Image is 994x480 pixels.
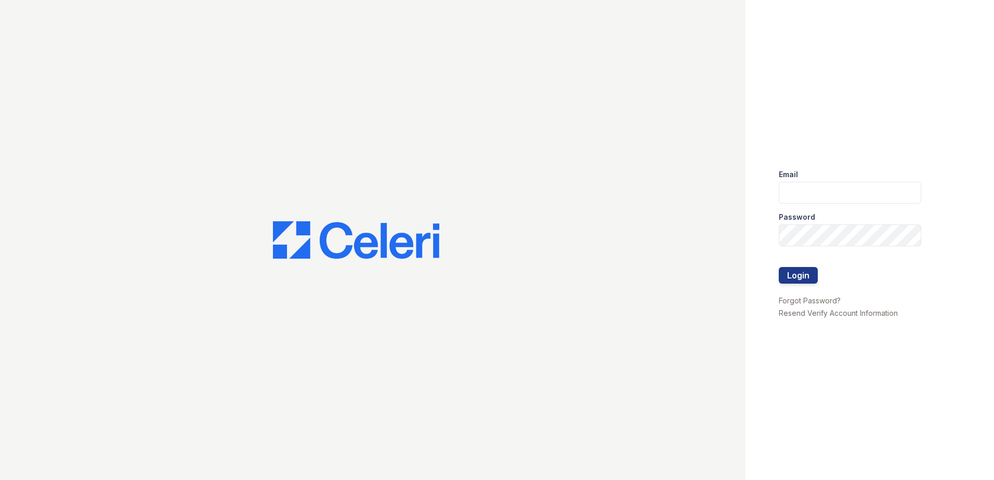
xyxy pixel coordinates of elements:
[779,267,818,284] button: Login
[779,296,841,305] a: Forgot Password?
[779,309,898,317] a: Resend Verify Account Information
[779,169,798,180] label: Email
[273,221,439,259] img: CE_Logo_Blue-a8612792a0a2168367f1c8372b55b34899dd931a85d93a1a3d3e32e68fde9ad4.png
[779,212,815,222] label: Password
